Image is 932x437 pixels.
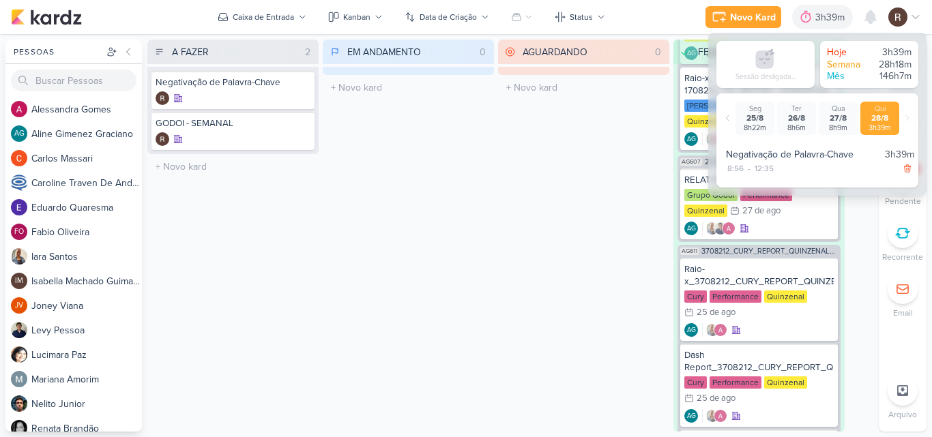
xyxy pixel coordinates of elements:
div: Aline Gimenez Graciano [684,409,698,423]
div: RELATÓRIO_2708212_GODOI_REPORT_QUINZENAL_28.08 [684,174,834,186]
p: Pendente [885,195,921,207]
div: 3h39m [885,147,914,162]
div: 25/8 [738,113,772,123]
img: Nelito Junior [11,395,27,412]
img: Alessandra Gomes [714,409,727,423]
div: - [745,162,753,175]
img: Iara Santos [705,409,719,423]
p: AG [687,226,696,232]
div: 3h39m [863,123,897,132]
div: Criador(a): Rafael Dornelles [156,132,169,146]
div: R e n a t a B r a n d ã o [31,421,142,436]
div: Ter [780,104,813,113]
img: Lucimara Paz [11,346,27,363]
div: I a r a S a n t o s [31,250,142,264]
p: FO [14,228,24,236]
div: Colaboradores: Iara Santos, Alessandra Gomes [702,323,727,337]
div: Criador(a): Aline Gimenez Graciano [684,132,698,146]
span: AG611 [680,247,699,255]
div: Raio-x_3708212_CURY_REPORT_QUINZENAL_26.08 [684,263,834,288]
div: Performance [710,290,761,303]
div: E d u a r d o Q u a r e s m a [31,200,142,215]
div: 28/8 [863,113,897,123]
div: Colaboradores: Iara Santos, Alessandra Gomes [702,132,727,146]
div: Pessoas [11,46,104,58]
div: Aline Gimenez Graciano [684,323,698,337]
div: Cury [684,376,707,389]
img: Alessandra Gomes [11,101,27,117]
div: 8h22m [738,123,772,132]
img: Alessandra Gomes [722,222,736,235]
img: Rafael Dornelles [888,7,907,27]
div: N e l i t o J u n i o r [31,397,142,411]
div: 25 de ago [697,308,736,317]
div: 12:35 [753,162,775,175]
div: Criador(a): Aline Gimenez Graciano [684,323,698,337]
div: Hoje [827,46,868,59]
div: Colaboradores: Iara Santos, Levy Pessoa, Alessandra Gomes [702,222,736,235]
input: + Novo kard [501,78,667,97]
img: Levy Pessoa [11,322,27,338]
div: Dash Report_3708212_CURY_REPORT_QUINZENAL_26.08 [684,349,834,374]
div: Aline Gimenez Graciano [684,132,698,146]
div: GODOI - SEMANAL [156,117,310,130]
button: Novo Kard [705,6,781,28]
span: 3708212_CURY_REPORT_QUINZENAL_26.08 [701,247,838,255]
div: C a r l o s M a s s a r i [31,151,142,166]
div: 8h6m [780,123,813,132]
div: Sessão desligada... [736,72,796,81]
div: Isabella Machado Guimarães [11,273,27,289]
div: 0 [650,45,667,59]
div: L e v y P e s s o a [31,323,142,337]
div: Negativação de Palavra-Chave [726,147,879,162]
img: Iara Santos [705,132,719,146]
img: Alessandra Gomes [714,323,727,337]
img: Levy Pessoa [714,222,727,235]
p: Email [893,307,913,319]
div: Aline Gimenez Graciano [684,222,698,235]
input: + Novo kard [325,78,491,97]
div: Qua [821,104,855,113]
div: Semana [827,59,868,71]
img: Iara Santos [705,323,719,337]
div: Aline Gimenez Graciano [11,125,27,142]
p: JV [15,302,23,310]
img: Caroline Traven De Andrade [11,175,27,191]
div: M a r i a n a A m o r i m [31,372,142,387]
div: Grupo Godoi [684,189,738,201]
div: Novo Kard [730,10,776,25]
div: Mês [827,70,868,82]
div: A l i n e G i m e n e z G r a c i a n o [31,127,142,141]
div: Quinzenal [764,290,807,303]
div: Joney Viana [11,297,27,314]
div: 0 [474,45,491,59]
div: Criador(a): Rafael Dornelles [156,91,169,105]
div: Criador(a): Aline Gimenez Graciano [684,409,698,423]
img: Carlos Massari [11,150,27,166]
input: + Novo kard [150,157,316,177]
img: kardz.app [11,9,82,25]
div: C a r o l i n e T r a v e n D e A n d r a d e [31,176,142,190]
div: 146h7m [871,70,912,82]
img: Rafael Dornelles [156,132,169,146]
p: AG [687,327,696,334]
div: Performance [710,376,761,389]
div: [PERSON_NAME] [684,100,752,112]
div: Seg [738,104,772,113]
div: Qui [863,104,897,113]
div: Colaboradores: Iara Santos, Alessandra Gomes [702,409,727,423]
p: Arquivo [888,408,917,421]
div: Raio-x_ 1708212_TD_REPORT_QUINZENAL_27.08 [684,72,834,97]
div: Quinzenal [684,115,727,127]
div: Fabio Oliveira [11,224,27,240]
p: AG [687,136,696,143]
span: AG607 [680,158,702,166]
div: 3h39m [815,10,849,25]
div: 8:56 [726,162,745,175]
img: Renata Brandão [11,420,27,436]
img: Iara Santos [705,222,719,235]
img: Iara Santos [11,248,27,265]
div: Quinzenal [684,205,727,217]
img: Mariana Amorim [11,371,27,387]
div: A l e s s a n d r a G o m e s [31,102,142,117]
